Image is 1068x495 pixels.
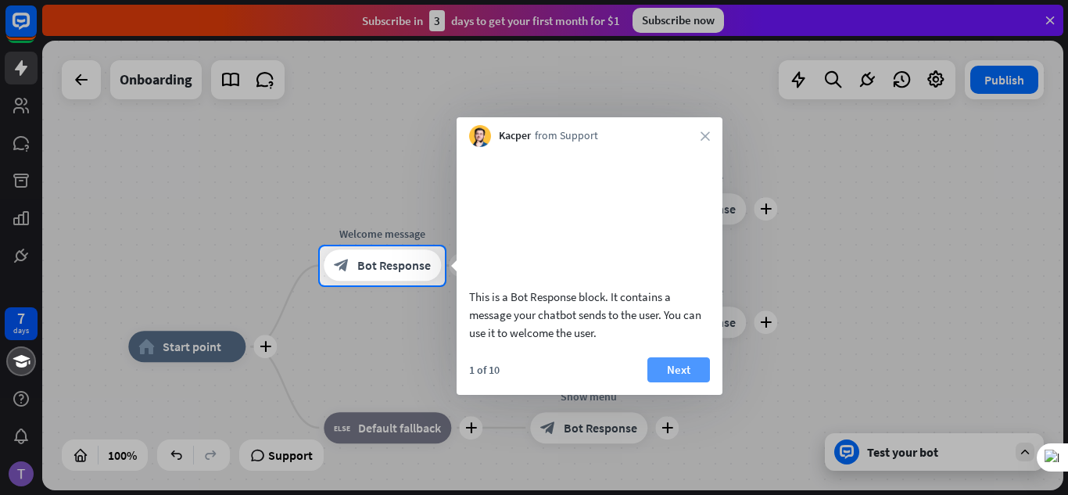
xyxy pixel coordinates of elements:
i: block_bot_response [334,258,349,274]
span: Kacper [499,128,531,144]
span: Bot Response [357,258,431,274]
div: 1 of 10 [469,363,500,377]
div: This is a Bot Response block. It contains a message your chatbot sends to the user. You can use i... [469,288,710,342]
button: Next [647,357,710,382]
button: Open LiveChat chat widget [13,6,59,53]
span: from Support [535,128,598,144]
i: close [701,131,710,141]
